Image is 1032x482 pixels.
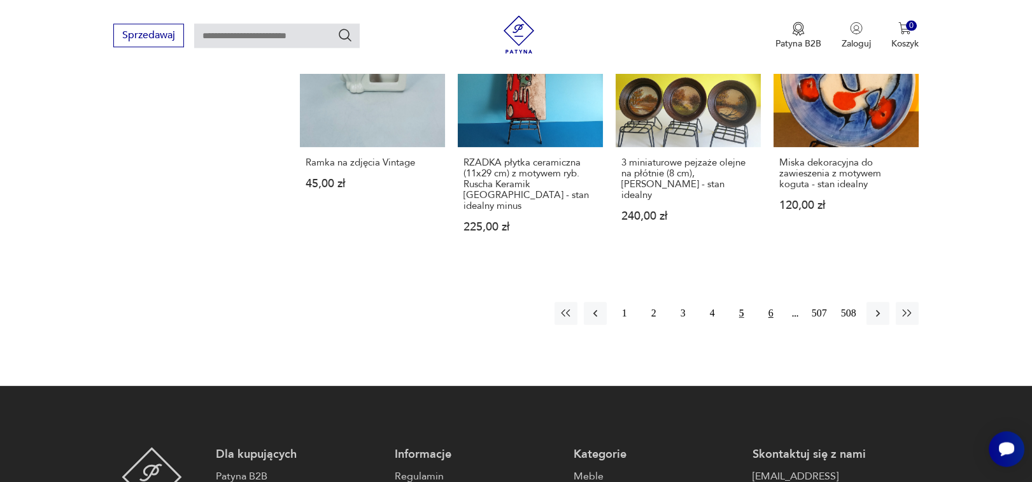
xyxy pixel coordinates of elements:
[113,24,184,47] button: Sprzedawaj
[891,22,919,50] button: 0Koszyk
[779,157,913,190] h3: Miska dekoracyjna do zawieszenia z motywem koguta - stan idealny
[306,157,439,168] h3: Ramka na zdjęcia Vintage
[906,20,917,31] div: 0
[300,3,445,258] a: Ramka na zdjęcia VintageRamka na zdjęcia Vintage45,00 zł
[842,22,871,50] button: Zaloguj
[775,22,821,50] a: Ikona medaluPatyna B2B
[775,22,821,50] button: Patyna B2B
[774,3,919,258] a: Miska dekoracyjna do zawieszenia z motywem koguta - stan idealnyMiska dekoracyjna do zawieszenia ...
[753,447,919,462] p: Skontaktuj się z nami
[574,447,740,462] p: Kategorie
[642,302,665,325] button: 2
[898,22,911,34] img: Ikona koszyka
[808,302,831,325] button: 507
[701,302,724,325] button: 4
[837,302,860,325] button: 508
[337,27,353,43] button: Szukaj
[779,200,913,211] p: 120,00 zł
[616,3,761,258] a: 3 miniaturowe pejzaże olejne na płótnie (8 cm), Krystyna Berger - stan idealny3 miniaturowe pejza...
[306,178,439,189] p: 45,00 zł
[730,302,753,325] button: 5
[216,447,382,462] p: Dla kupujących
[621,157,755,201] h3: 3 miniaturowe pejzaże olejne na płótnie (8 cm), [PERSON_NAME] - stan idealny
[792,22,805,36] img: Ikona medalu
[463,157,597,211] h3: RZADKA płytka ceramiczna (11x29 cm) z motywem ryb. Ruscha Keramik [GEOGRAPHIC_DATA] - stan idealn...
[842,38,871,50] p: Zaloguj
[395,447,561,462] p: Informacje
[621,211,755,222] p: 240,00 zł
[989,431,1024,467] iframe: Smartsupp widget button
[760,302,782,325] button: 6
[463,222,597,232] p: 225,00 zł
[458,3,603,258] a: RZADKA płytka ceramiczna (11x29 cm) z motywem ryb. Ruscha Keramik Germany - stan idealny minusRZA...
[891,38,919,50] p: Koszyk
[613,302,636,325] button: 1
[775,38,821,50] p: Patyna B2B
[672,302,695,325] button: 3
[113,32,184,41] a: Sprzedawaj
[850,22,863,34] img: Ikonka użytkownika
[500,15,538,53] img: Patyna - sklep z meblami i dekoracjami vintage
